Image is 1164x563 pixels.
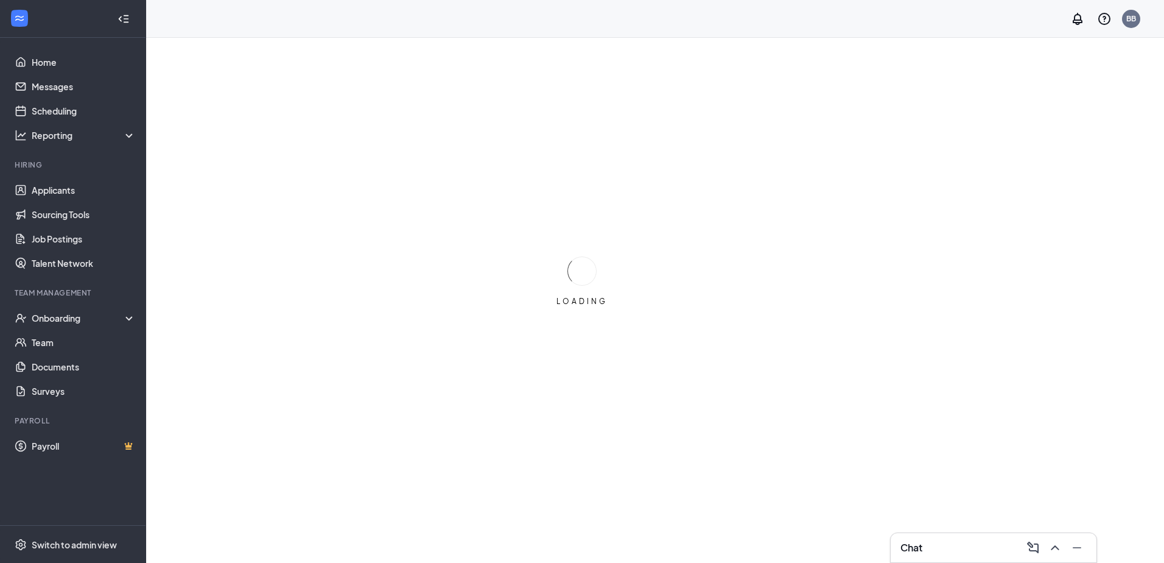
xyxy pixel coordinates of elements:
svg: Minimize [1070,540,1084,555]
h3: Chat [900,541,922,554]
a: Applicants [32,178,136,202]
svg: Notifications [1070,12,1085,26]
svg: ComposeMessage [1026,540,1040,555]
a: Surveys [32,379,136,403]
div: Switch to admin view [32,539,117,551]
div: Reporting [32,129,136,141]
a: Talent Network [32,251,136,275]
div: LOADING [552,296,612,306]
svg: Settings [15,539,27,551]
a: Messages [32,74,136,99]
a: Job Postings [32,227,136,251]
div: Team Management [15,288,133,298]
svg: Collapse [117,13,130,25]
button: Minimize [1067,538,1087,558]
div: Hiring [15,160,133,170]
svg: WorkstreamLogo [13,12,26,24]
div: Payroll [15,416,133,426]
a: Home [32,50,136,74]
button: ComposeMessage [1023,538,1043,558]
button: ChevronUp [1045,538,1065,558]
div: Onboarding [32,312,125,324]
a: Team [32,330,136,355]
a: PayrollCrown [32,434,136,458]
a: Documents [32,355,136,379]
a: Scheduling [32,99,136,123]
a: Sourcing Tools [32,202,136,227]
svg: UserCheck [15,312,27,324]
svg: QuestionInfo [1097,12,1112,26]
div: BB [1126,13,1136,24]
svg: ChevronUp [1048,540,1062,555]
svg: Analysis [15,129,27,141]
